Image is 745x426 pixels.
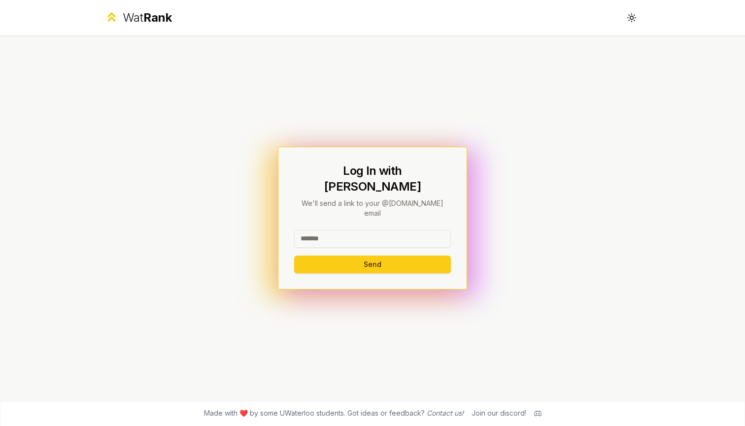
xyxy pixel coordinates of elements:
button: Send [294,256,451,273]
a: Contact us! [427,409,464,417]
div: Join our discord! [472,408,526,418]
h1: Log In with [PERSON_NAME] [294,163,451,195]
a: WatRank [104,10,172,26]
p: We'll send a link to your @[DOMAIN_NAME] email [294,198,451,218]
div: Wat [123,10,172,26]
span: Made with ❤️ by some UWaterloo students. Got ideas or feedback? [204,408,464,418]
span: Rank [143,10,172,25]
